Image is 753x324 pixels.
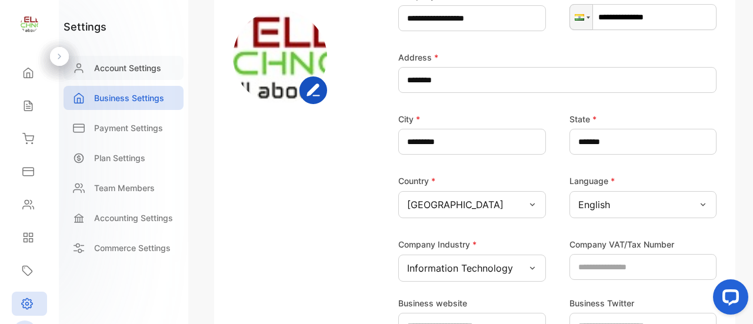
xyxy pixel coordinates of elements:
p: Team Members [94,182,155,194]
a: Account Settings [64,56,184,80]
label: Business website [398,297,467,309]
div: India: + 91 [570,5,592,29]
p: [GEOGRAPHIC_DATA] [407,198,504,212]
a: Payment Settings [64,116,184,140]
iframe: LiveChat chat widget [704,275,753,324]
p: Business Settings [94,92,164,104]
a: Commerce Settings [64,236,184,260]
label: Language [569,176,615,186]
p: Account Settings [94,62,161,74]
a: Team Members [64,176,184,200]
p: Plan Settings [94,152,145,164]
p: Payment Settings [94,122,163,134]
h1: settings [64,19,106,35]
label: Company Industry [398,239,477,249]
label: State [569,113,597,125]
img: logo [21,15,38,33]
p: Commerce Settings [94,242,171,254]
p: Accounting Settings [94,212,173,224]
label: City [398,113,420,125]
a: Plan Settings [64,146,184,170]
label: Company VAT/Tax Number [569,238,674,250]
a: Business Settings [64,86,184,110]
label: Business Twitter [569,297,634,309]
p: English [578,198,610,212]
p: Information Technology [407,261,513,275]
a: Accounting Settings [64,206,184,230]
label: Address [398,51,438,64]
img: https://vencrusme-beta-s3bucket.s3.amazonaws.com/businesslogos/081b00d5-4dee-427c-a2ee-69a1f026b3... [233,10,327,104]
label: Country [398,176,435,186]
